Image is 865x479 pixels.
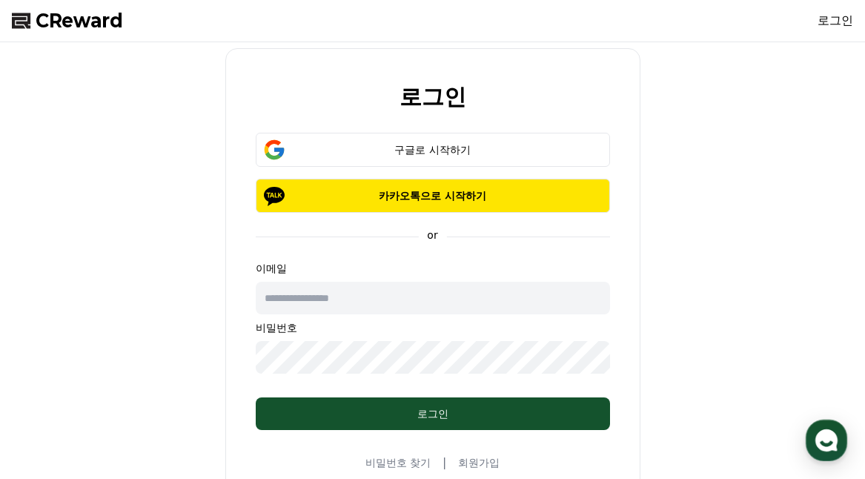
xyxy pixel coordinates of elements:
[256,179,610,213] button: 카카오톡으로 시작하기
[229,378,247,390] span: 설정
[277,188,589,203] p: 카카오톡으로 시작하기
[256,133,610,167] button: 구글로 시작하기
[36,9,123,33] span: CReward
[458,455,500,470] a: 회원가입
[285,406,580,421] div: 로그인
[443,454,446,472] span: |
[400,85,466,109] h2: 로그인
[365,455,431,470] a: 비밀번호 찾기
[136,379,153,391] span: 대화
[256,397,610,430] button: 로그인
[12,9,123,33] a: CReward
[191,356,285,393] a: 설정
[4,356,98,393] a: 홈
[98,356,191,393] a: 대화
[47,378,56,390] span: 홈
[818,12,853,30] a: 로그인
[418,228,446,242] p: or
[256,320,610,335] p: 비밀번호
[256,261,610,276] p: 이메일
[277,142,589,157] div: 구글로 시작하기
